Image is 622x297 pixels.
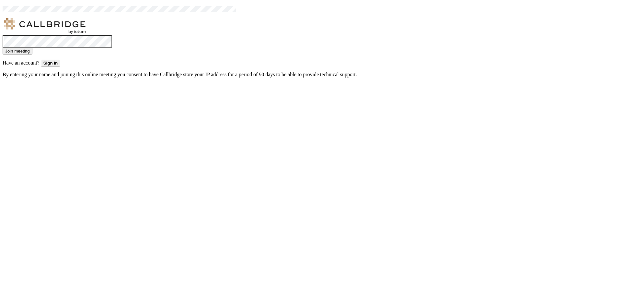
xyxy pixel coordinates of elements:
[43,61,58,65] strong: Sign in
[41,60,60,66] button: Sign in
[3,60,619,66] p: Have an account?
[3,18,87,34] img: QA Selenium DO NOT DELETE OR CHANGE
[3,48,32,54] button: Join meeting
[3,72,619,77] p: By entering your name and joining this online meeting you consent to have Callbridge store your I...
